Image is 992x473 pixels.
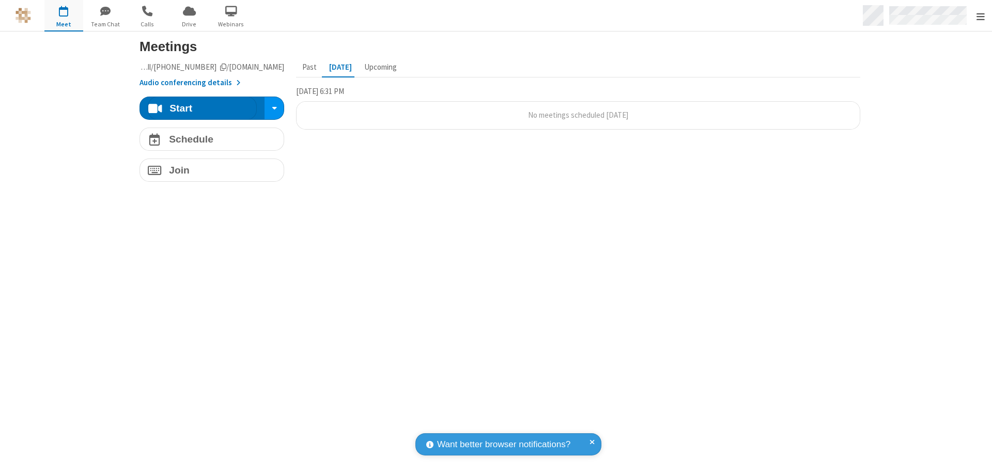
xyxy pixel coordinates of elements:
[169,134,213,144] h4: Schedule
[169,165,190,175] h4: Join
[169,103,192,113] h4: Start
[170,20,209,29] span: Drive
[139,61,284,73] button: Copy my meeting room linkCopy my meeting room link
[139,77,240,89] button: Audio conferencing details
[296,86,344,96] span: [DATE] 6:31 PM
[139,159,284,182] button: Join
[16,8,31,23] img: QA Selenium DO NOT DELETE OR CHANGE
[139,61,284,89] section: Account details
[139,39,860,54] h3: Meetings
[268,100,280,117] div: Start conference options
[358,58,403,77] button: Upcoming
[139,128,284,151] button: Schedule
[296,58,323,77] button: Past
[323,58,358,77] button: [DATE]
[86,20,125,29] span: Team Chat
[148,97,257,120] button: Start
[123,62,285,72] span: Copy my meeting room link
[296,85,861,137] section: Today's Meetings
[528,110,628,120] span: No meetings scheduled [DATE]
[437,438,570,451] span: Want better browser notifications?
[212,20,251,29] span: Webinars
[128,20,167,29] span: Calls
[44,20,83,29] span: Meet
